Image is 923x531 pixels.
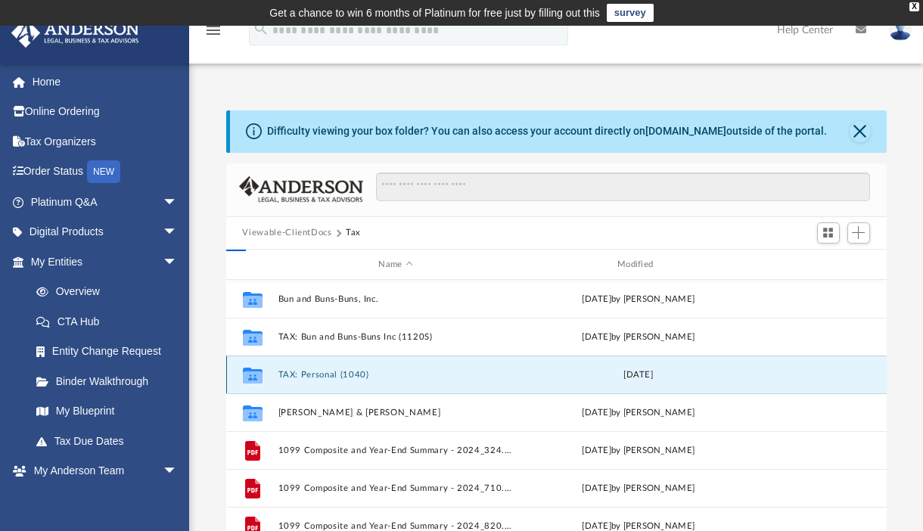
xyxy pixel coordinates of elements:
a: Order StatusNEW [11,157,200,188]
a: Home [11,67,200,97]
input: Search files and folders [376,172,869,201]
div: NEW [87,160,120,183]
a: Platinum Q&Aarrow_drop_down [11,187,200,217]
button: 1099 Composite and Year-End Summary - 2024_324.PDF [278,446,514,455]
span: arrow_drop_down [163,187,193,218]
div: [DATE] by [PERSON_NAME] [520,293,756,306]
a: Tax Organizers [11,126,200,157]
img: User Pic [889,19,912,41]
a: My Blueprint [21,396,193,427]
div: id [232,258,270,272]
div: Name [277,258,513,272]
a: survey [607,4,654,22]
button: [PERSON_NAME] & [PERSON_NAME] [278,408,514,418]
div: [DATE] [520,368,756,382]
a: menu [204,29,222,39]
a: CTA Hub [21,306,200,337]
span: arrow_drop_down [163,217,193,248]
button: 1099 Composite and Year-End Summary - 2024_710.PDF [278,483,514,493]
button: Close [850,121,871,142]
a: Entity Change Request [21,337,200,367]
div: [DATE] by [PERSON_NAME] [520,331,756,344]
a: My Anderson Teamarrow_drop_down [11,456,193,486]
a: Overview [21,277,200,307]
a: My Entitiesarrow_drop_down [11,247,200,277]
div: Get a chance to win 6 months of Platinum for free just by filling out this [269,4,600,22]
span: arrow_drop_down [163,456,193,487]
div: [DATE] by [PERSON_NAME] [520,406,756,420]
div: close [909,2,919,11]
div: id [763,258,869,272]
a: Binder Walkthrough [21,366,200,396]
i: menu [204,21,222,39]
div: Difficulty viewing your box folder? You can also access your account directly on outside of the p... [267,123,827,139]
a: Online Ordering [11,97,200,127]
span: arrow_drop_down [163,247,193,278]
div: Modified [520,258,756,272]
button: TAX: Bun and Buns-Buns Inc (1120S) [278,332,514,342]
button: Bun and Buns-Buns, Inc. [278,294,514,304]
button: Switch to Grid View [817,222,840,244]
i: search [253,20,269,37]
button: Add [847,222,870,244]
a: Tax Due Dates [21,426,200,456]
img: Anderson Advisors Platinum Portal [7,18,144,48]
button: 1099 Composite and Year-End Summary - 2024_820.PDF [278,521,514,531]
a: [DOMAIN_NAME] [645,125,726,137]
div: [DATE] by [PERSON_NAME] [520,482,756,495]
button: Tax [346,226,361,240]
div: [DATE] by [PERSON_NAME] [520,444,756,458]
button: TAX: Personal (1040) [278,370,514,380]
a: Digital Productsarrow_drop_down [11,217,200,247]
button: Viewable-ClientDocs [242,226,331,240]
